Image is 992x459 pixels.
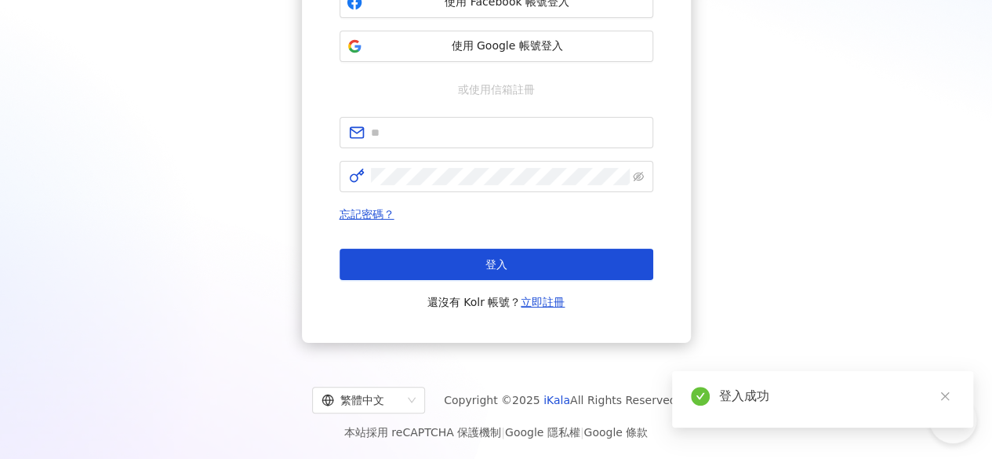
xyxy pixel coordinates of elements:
span: 或使用信箱註冊 [447,81,546,98]
a: 立即註冊 [521,296,565,308]
button: 登入 [340,249,653,280]
button: 使用 Google 帳號登入 [340,31,653,62]
span: | [580,426,584,439]
span: eye-invisible [633,171,644,182]
span: 還沒有 Kolr 帳號？ [427,293,565,311]
div: 登入成功 [719,387,954,406]
span: close [939,391,950,402]
div: 繁體中文 [322,388,402,413]
span: check-circle [691,387,710,406]
a: iKala [543,394,570,406]
a: Google 隱私權 [505,426,580,439]
a: 忘記密碼？ [340,208,394,220]
span: 登入 [485,258,507,271]
a: Google 條款 [583,426,648,439]
span: 本站採用 reCAPTCHA 保護機制 [344,423,648,442]
span: 使用 Google 帳號登入 [369,38,646,54]
span: Copyright © 2025 All Rights Reserved. [444,391,680,410]
span: | [501,426,505,439]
